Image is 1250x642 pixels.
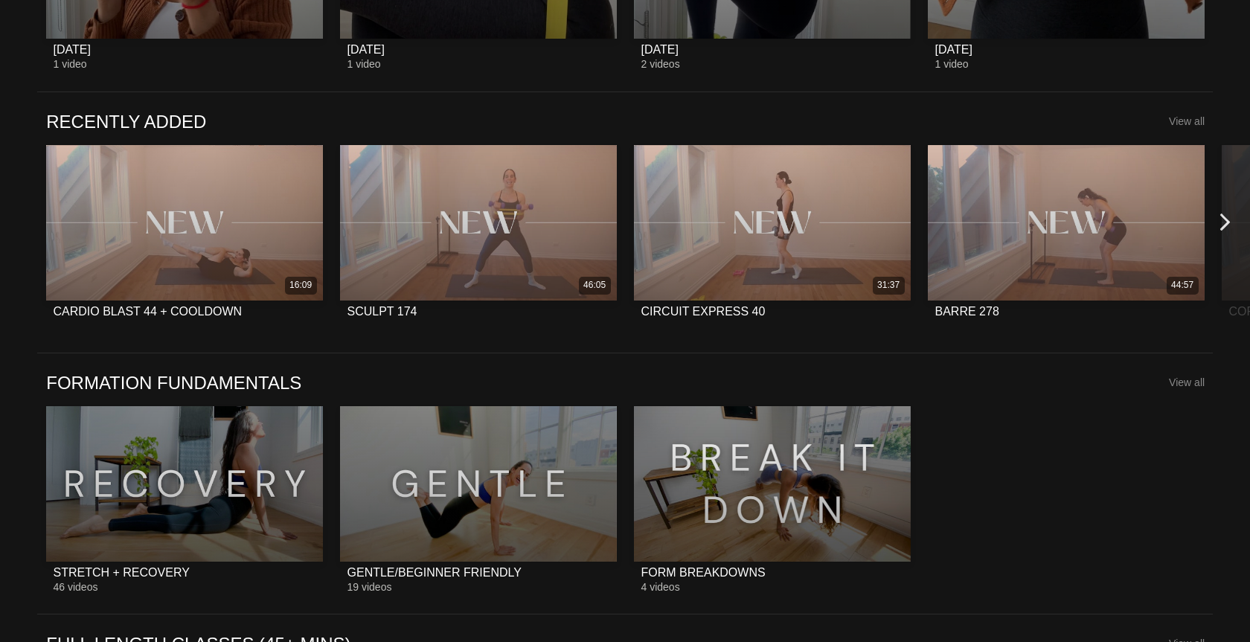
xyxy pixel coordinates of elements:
[928,145,1204,332] a: BARRE 27844:57BARRE 278
[1171,279,1193,292] div: 44:57
[46,371,301,394] a: FORMATION FUNDAMENTALS
[1169,115,1205,127] a: View all
[641,565,766,580] div: FORM BREAKDOWNS
[347,42,385,57] div: [DATE]
[935,42,972,57] div: [DATE]
[1169,376,1205,388] a: View all
[46,110,206,133] a: RECENTLY ADDED
[54,42,91,57] div: [DATE]
[54,565,190,580] div: STRETCH + RECOVERY
[641,58,680,70] span: 2 videos
[347,565,522,580] div: GENTLE/BEGINNER FRIENDLY
[54,581,98,593] span: 46 videos
[347,581,392,593] span: 19 videos
[340,406,616,593] a: GENTLE/BEGINNER FRIENDLYGENTLE/BEGINNER FRIENDLY19 videos
[877,279,900,292] div: 31:37
[641,42,679,57] div: [DATE]
[340,145,616,332] a: SCULPT 17446:05SCULPT 174
[347,304,417,318] div: SCULPT 174
[46,406,322,593] a: STRETCH + RECOVERYSTRETCH + RECOVERY46 videos
[641,304,766,318] div: CIRCUIT EXPRESS 40
[583,279,606,292] div: 46:05
[935,58,969,70] span: 1 video
[54,304,243,318] div: CARDIO BLAST 44 + COOLDOWN
[46,145,322,332] a: CARDIO BLAST 44 + COOLDOWN16:09CARDIO BLAST 44 + COOLDOWN
[641,581,680,593] span: 4 videos
[634,406,910,593] a: FORM BREAKDOWNSFORM BREAKDOWNS4 videos
[634,145,910,332] a: CIRCUIT EXPRESS 4031:37CIRCUIT EXPRESS 40
[935,304,999,318] div: BARRE 278
[347,58,381,70] span: 1 video
[289,279,312,292] div: 16:09
[54,58,87,70] span: 1 video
